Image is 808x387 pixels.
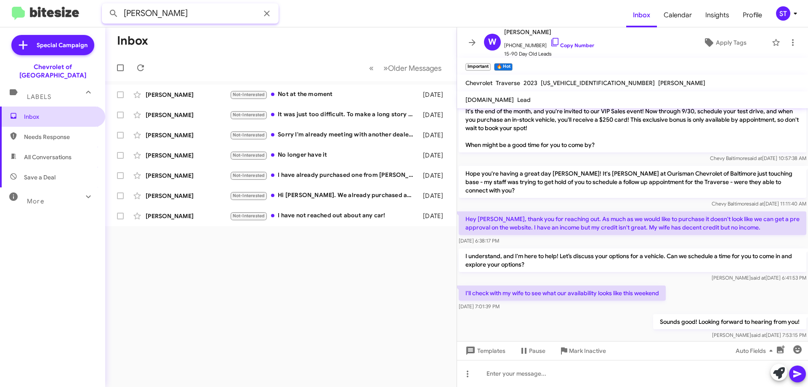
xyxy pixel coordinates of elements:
[233,193,265,198] span: Not-Interested
[712,332,806,338] span: [PERSON_NAME] [DATE] 7:53:15 PM
[146,111,230,119] div: [PERSON_NAME]
[464,343,505,358] span: Templates
[716,35,747,50] span: Apply Tags
[710,155,806,161] span: Chevy Baltimore [DATE] 10:57:38 AM
[552,343,613,358] button: Mark Inactive
[230,110,419,120] div: It was just too difficult. To make a long story short, I ended up buying an E Class from Porsche ...
[230,171,419,180] div: I have already purchased one from [PERSON_NAME]
[233,213,265,219] span: Not-Interested
[459,211,806,235] p: Hey [PERSON_NAME], thank you for reaching out. As much as we would like to purchase it doesn't lo...
[457,343,512,358] button: Templates
[233,152,265,158] span: Not-Interested
[512,343,552,358] button: Pause
[504,37,594,50] span: [PHONE_NUMBER]
[419,131,450,139] div: [DATE]
[494,63,512,71] small: 🔥 Hot
[496,79,520,87] span: Traverse
[233,112,265,117] span: Not-Interested
[233,132,265,138] span: Not-Interested
[419,91,450,99] div: [DATE]
[541,79,655,87] span: [US_VEHICLE_IDENTIFICATION_NUMBER]
[488,35,497,49] span: W
[146,171,230,180] div: [PERSON_NAME]
[459,248,806,272] p: I understand, and I'm here to help! Let’s discuss your options for a vehicle. Can we schedule a t...
[459,166,806,198] p: Hope you're having a great day [PERSON_NAME]! It's [PERSON_NAME] at Ourisman Chevrolet of Baltimo...
[230,211,419,221] div: I have not reached out about any car!
[27,93,51,101] span: Labels
[24,112,96,121] span: Inbox
[736,3,769,27] a: Profile
[465,79,492,87] span: Chevrolet
[146,91,230,99] div: [PERSON_NAME]
[712,200,806,207] span: Chevy Baltimore [DATE] 11:11:40 AM
[230,90,419,99] div: Not at the moment
[419,171,450,180] div: [DATE]
[459,238,499,244] span: [DATE] 6:38:17 PM
[736,343,776,358] span: Auto Fields
[465,96,514,104] span: [DOMAIN_NAME]
[517,96,531,104] span: Lead
[146,131,230,139] div: [PERSON_NAME]
[369,63,374,73] span: «
[657,3,699,27] a: Calendar
[658,79,705,87] span: [PERSON_NAME]
[769,6,799,21] button: ST
[230,130,419,140] div: Sorry I'm already meeting with another dealership where my son works. Thanks for reaching out.
[230,150,419,160] div: No longer have it
[729,343,783,358] button: Auto Fields
[233,92,265,97] span: Not-Interested
[712,275,806,281] span: [PERSON_NAME] [DATE] 6:41:53 PM
[550,42,594,48] a: Copy Number
[459,286,666,301] p: I'll check with my wife to see what our availability looks like this weekend
[230,191,419,200] div: Hi [PERSON_NAME]. We already purchased and are no longer in the market. Thanks
[24,133,96,141] span: Needs Response
[529,343,545,358] span: Pause
[388,64,441,73] span: Older Messages
[459,303,500,310] span: [DATE] 7:01:39 PM
[37,41,88,49] span: Special Campaign
[11,35,94,55] a: Special Campaign
[419,151,450,160] div: [DATE]
[364,59,379,77] button: Previous
[233,173,265,178] span: Not-Interested
[419,212,450,220] div: [DATE]
[419,111,450,119] div: [DATE]
[776,6,790,21] div: ST
[24,173,56,181] span: Save a Deal
[747,155,762,161] span: said at
[27,198,44,205] span: More
[102,3,279,24] input: Search
[117,34,148,48] h1: Inbox
[524,79,537,87] span: 2023
[146,212,230,220] div: [PERSON_NAME]
[378,59,447,77] button: Next
[504,27,594,37] span: [PERSON_NAME]
[465,63,491,71] small: Important
[699,3,736,27] a: Insights
[749,200,764,207] span: said at
[569,343,606,358] span: Mark Inactive
[459,87,806,152] p: Hi Will it's [PERSON_NAME] at Ourisman Chevrolet of [GEOGRAPHIC_DATA]. It's the end of the month,...
[419,192,450,200] div: [DATE]
[626,3,657,27] a: Inbox
[146,151,230,160] div: [PERSON_NAME]
[364,59,447,77] nav: Page navigation example
[504,50,594,58] span: 15-90 Day Old Leads
[24,153,72,161] span: All Conversations
[751,332,766,338] span: said at
[383,63,388,73] span: »
[751,275,765,281] span: said at
[146,192,230,200] div: [PERSON_NAME]
[653,314,806,329] p: Sounds good! Looking forward to hearing from you!
[681,35,768,50] button: Apply Tags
